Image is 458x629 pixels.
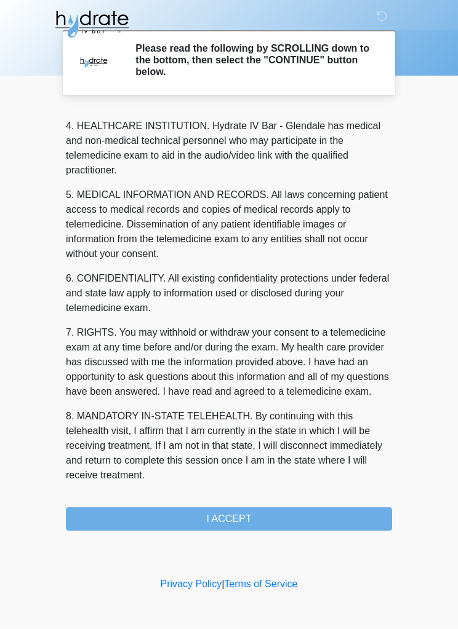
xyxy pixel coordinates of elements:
[224,579,297,590] a: Terms of Service
[66,409,392,483] p: 8. MANDATORY IN-STATE TELEHEALTH. By continuing with this telehealth visit, I affirm that I am cu...
[66,188,392,262] p: 5. MEDICAL INFORMATION AND RECORDS. All laws concerning patient access to medical records and cop...
[66,272,392,316] p: 6. CONFIDENTIALITY. All existing confidentiality protections under federal and state law apply to...
[75,43,112,80] img: Agent Avatar
[54,9,130,40] img: Hydrate IV Bar - Glendale Logo
[161,579,222,590] a: Privacy Policy
[66,326,392,400] p: 7. RIGHTS. You may withhold or withdraw your consent to a telemedicine exam at any time before an...
[222,579,224,590] a: |
[135,43,374,79] h2: Please read the following by SCROLLING down to the bottom, then select the "CONTINUE" button below.
[66,508,392,531] button: I ACCEPT
[66,119,392,178] p: 4. HEALTHCARE INSTITUTION. Hydrate IV Bar - Glendale has medical and non-medical technical person...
